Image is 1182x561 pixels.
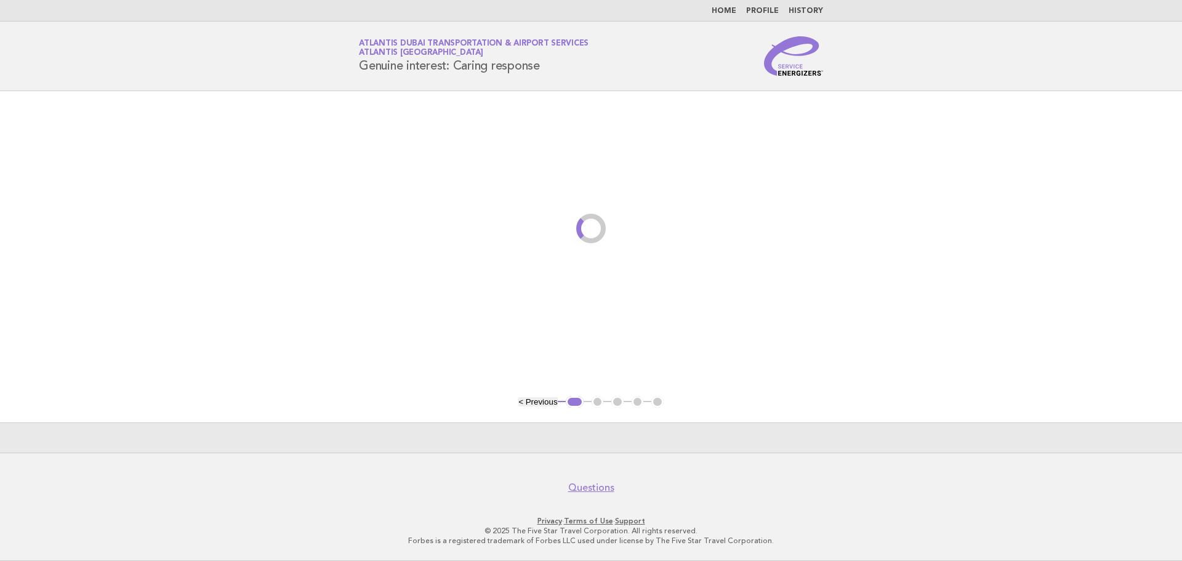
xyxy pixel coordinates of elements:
[564,517,613,525] a: Terms of Use
[764,36,823,76] img: Service Energizers
[359,40,589,72] h1: Genuine interest: Caring response
[568,482,614,494] a: Questions
[214,536,968,546] p: Forbes is a registered trademark of Forbes LLC used under license by The Five Star Travel Corpora...
[789,7,823,15] a: History
[746,7,779,15] a: Profile
[537,517,562,525] a: Privacy
[359,39,589,57] a: Atlantis Dubai Transportation & Airport ServicesAtlantis [GEOGRAPHIC_DATA]
[712,7,736,15] a: Home
[615,517,645,525] a: Support
[214,516,968,526] p: · ·
[214,526,968,536] p: © 2025 The Five Star Travel Corporation. All rights reserved.
[359,49,483,57] span: Atlantis [GEOGRAPHIC_DATA]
